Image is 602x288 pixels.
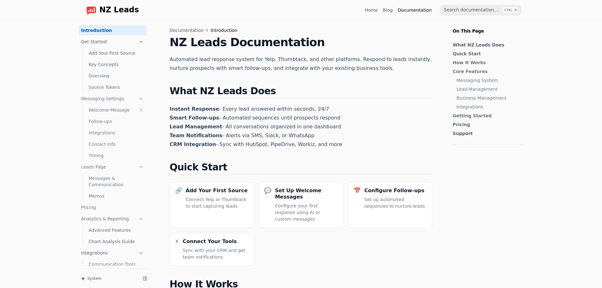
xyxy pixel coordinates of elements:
[86,71,146,81] a: Overview
[86,225,146,235] a: Advanced Features
[170,141,216,147] strong: CRM Integration
[86,82,146,92] a: Source Tokens
[275,203,338,223] p: Configure your first response using AI or custom messages
[170,36,433,49] h1: NZ Leads Documentation
[86,150,146,161] a: Timing
[170,55,433,73] p: Automated lead response system for Yelp, Thumbtack, and other platforms. Respond to leads instant...
[100,6,139,15] span: NZ Leads
[79,202,146,212] a: Pricing
[348,182,433,228] a: 📅Configure Follow-upsSet up automated sequences to nurture leads
[86,173,146,190] a: Messages & Communication
[170,106,219,112] strong: Instant Response
[186,196,249,210] p: Connect Yelp or Thumbtack to start capturing leads
[264,187,271,194] div: 💬
[170,162,433,175] h2: Quick Start
[86,105,146,115] a: Welcome Message
[170,132,222,138] strong: Team Notifications
[383,7,393,13] a: Blog
[79,25,146,35] a: Introduction
[86,48,146,58] a: Add Your First Source
[183,238,237,245] h3: Connect Your Tools
[365,7,378,13] a: Home
[354,187,361,194] div: 📅
[79,214,146,224] a: Analytics & Reporting
[275,187,338,200] h3: Set Up Welcome Messages
[170,233,254,266] a: ⚡Connect Your ToolsSync with your CRM and get team notifications
[86,259,146,269] a: Communication Tools
[86,191,146,201] a: Memos
[170,85,433,98] h2: What NZ Leads Does
[86,236,146,247] a: Chart Analysis Guide
[170,105,433,149] p: - Every lead answered within seconds, 24/7 - Automated sequences until prospects respond - All co...
[86,5,96,15] img: logo
[79,37,146,47] a: Get Started
[86,116,146,126] a: Follow-ups
[453,59,520,66] a: How It Works
[79,162,146,172] a: Leads Page
[86,128,146,138] a: Integrations
[86,139,146,149] a: Contact Info
[79,248,146,258] a: Integrations
[398,7,432,13] a: Documentation
[453,113,520,119] a: Getting Started
[457,77,520,83] a: Messaging System
[79,274,138,283] button: System
[448,20,529,34] p: On This Page
[364,196,427,210] p: Set up automated sequences to nurture leads
[453,42,520,48] a: What NZ Leads Does
[183,247,248,260] p: Sync with your CRM and get team notifications
[79,94,146,104] a: Messaging Settings
[259,182,343,228] a: 💬Set Up Welcome MessagesConfigure your first response using AI or custom messages
[170,124,222,130] strong: Lead Management
[170,115,219,121] strong: Smart Follow-ups
[141,274,149,283] button: Collapse sidebar
[453,51,520,57] a: Quick Start
[457,104,520,110] a: Integrations
[175,238,179,245] div: ⚡
[186,187,248,194] h3: Add Your First Source
[457,95,520,101] a: Business Management
[453,68,520,75] a: Core Features
[457,86,520,92] a: Lead Management
[170,182,254,228] a: 🔗Add Your First SourceConnect Yelp or Thumbtack to start capturing leads
[86,59,146,70] a: Key Concepts
[453,121,520,128] a: Pricing
[453,130,520,137] a: Support
[364,187,424,194] h3: Configure Follow-ups
[81,5,139,15] a: Home page
[170,27,204,34] span: Documentation
[210,27,237,34] span: Introduction
[175,187,182,194] div: 🔗
[440,5,521,15] input: Search documentation…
